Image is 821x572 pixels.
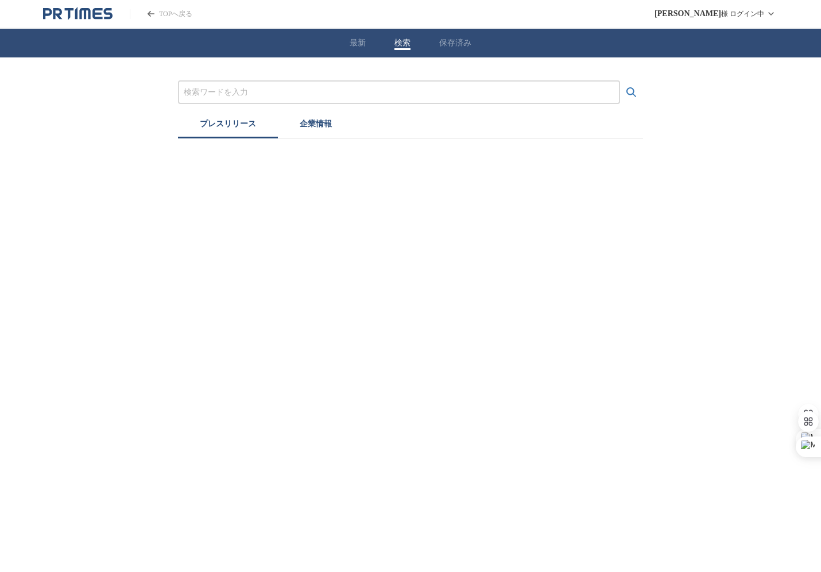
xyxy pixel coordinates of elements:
[439,38,471,48] button: 保存済み
[130,9,192,19] a: PR TIMESのトップページはこちら
[620,81,643,104] button: 検索する
[278,113,354,138] button: 企業情報
[43,7,113,21] a: PR TIMESのトップページはこちら
[184,86,614,99] input: プレスリリースおよび企業を検索する
[178,113,278,138] button: プレスリリース
[655,9,721,18] span: [PERSON_NAME]
[350,38,366,48] button: 最新
[394,38,410,48] button: 検索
